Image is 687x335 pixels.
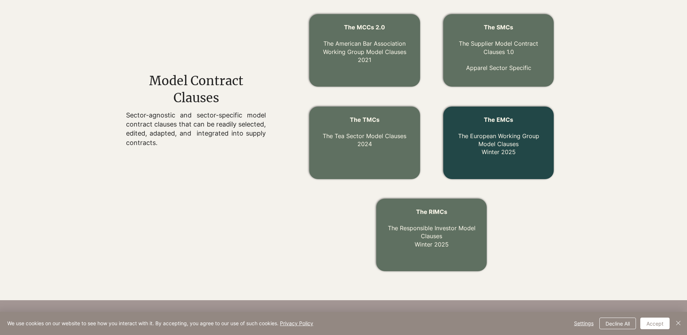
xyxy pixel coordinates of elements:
[126,73,266,147] div: main content
[323,116,406,148] a: The TMCs The Tea Sector Model Clauses2024
[323,24,406,63] a: The MCCs 2.0 The American Bar Association Working Group Model Clauses2021
[459,40,538,55] a: The Supplier Model Contract Clauses 1.0
[344,24,385,31] span: The MCCs 2.0
[574,318,594,329] span: Settings
[484,116,513,123] span: The EMCs
[674,319,683,327] img: Close
[466,64,531,71] a: Apparel Sector Specific
[674,318,683,329] button: Close
[640,318,670,329] button: Accept
[599,318,636,329] button: Decline All
[280,320,313,326] a: Privacy Policy
[350,116,380,123] span: The TMCs
[7,320,313,327] span: We use cookies on our website to see how you interact with it. By accepting, you agree to our use...
[388,208,476,248] a: The RIMCs The Responsible Investor Model ClausesWinter 2025
[149,73,243,106] span: Model Contract Clauses
[458,116,539,156] a: The EMCs The European Working Group Model ClausesWinter 2025
[484,24,513,31] a: The SMCs
[126,111,266,147] p: Sector-agnostic and sector-specific model contract clauses that can be readily selected, edited, ...
[416,208,447,215] span: The RIMCs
